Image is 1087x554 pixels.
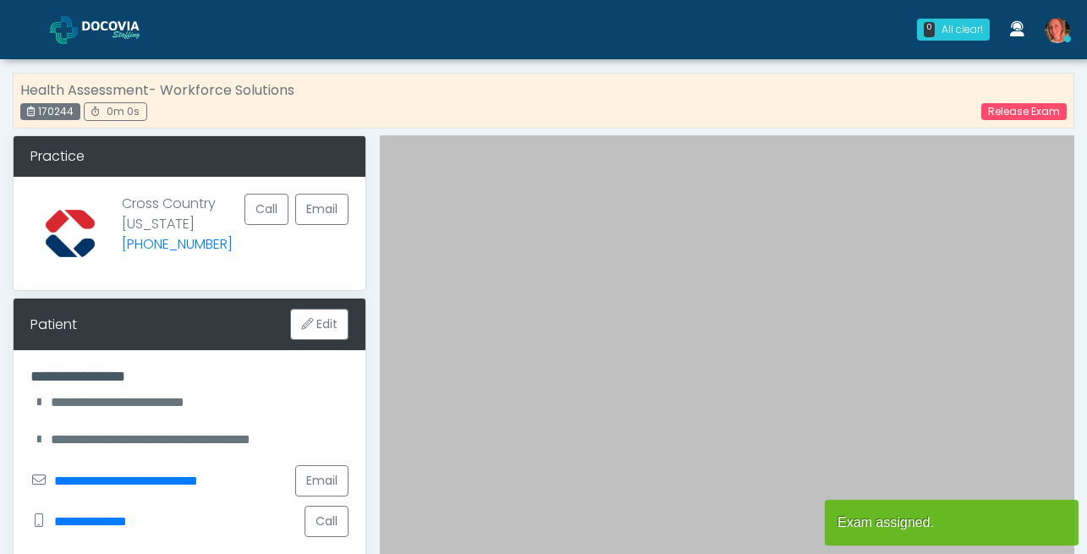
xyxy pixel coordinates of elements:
[981,103,1067,120] a: Release Exam
[290,309,349,340] button: Edit
[50,2,167,57] a: Docovia
[924,22,935,37] div: 0
[295,465,349,496] a: Email
[20,80,294,100] strong: Health Assessment- Workforce Solutions
[50,16,78,44] img: Docovia
[30,315,77,335] div: Patient
[244,194,288,225] button: Call
[122,194,233,260] p: Cross Country [US_STATE]
[107,104,140,118] span: 0m 0s
[295,194,349,225] a: Email
[20,103,80,120] div: 170244
[1045,18,1070,43] img: Faith Sgroi
[14,136,365,177] div: Practice
[30,194,110,273] img: Provider image
[305,506,349,537] button: Call
[942,22,983,37] div: All clear!
[825,500,1079,546] article: Exam assigned.
[122,234,233,254] a: [PHONE_NUMBER]
[907,12,1000,47] a: 0 All clear!
[82,21,167,38] img: Docovia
